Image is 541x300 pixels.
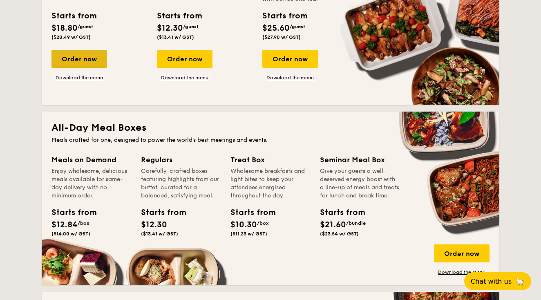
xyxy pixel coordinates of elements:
[157,23,183,33] span: $12.30
[262,50,318,68] div: Order now
[51,23,78,33] span: $18.80
[141,231,178,237] span: ($13.41 w/ GST)
[51,50,107,68] div: Order now
[262,23,290,33] span: $25.60
[141,167,221,200] div: Carefully-crafted boxes featuring highlights from our buffet, curated for a balanced, satisfying ...
[262,74,318,81] a: Download the menu
[230,206,267,219] div: Starts from
[320,220,346,230] span: $21.60
[51,167,131,200] div: Enjoy wholesome, delicious meals available for same-day delivery with no minimum order.
[320,206,357,219] div: Starts from
[290,24,305,29] span: /guest
[51,206,88,219] div: Starts from
[515,277,525,286] span: 🦙
[464,272,531,290] button: Chat with us🦙
[230,154,310,166] div: Treat Box
[471,278,512,285] span: Chat with us
[434,269,490,275] a: Download the menu
[157,34,194,40] span: ($13.41 w/ GST)
[320,231,359,237] span: ($23.54 w/ GST)
[51,34,91,40] span: ($20.49 w/ GST)
[262,34,301,40] span: ($27.90 w/ GST)
[51,220,78,230] span: $12.84
[346,220,366,226] span: /bundle
[141,220,167,230] span: $12.30
[78,220,89,226] span: /box
[262,10,307,22] div: Starts from
[141,206,178,219] div: Starts from
[51,74,107,81] a: Download the menu
[157,50,212,68] div: Order now
[257,220,269,226] span: /box
[78,24,93,29] span: /guest
[320,167,400,200] div: Give your guests a well-deserved energy boost with a line-up of meals and treats for lunch and br...
[51,136,490,144] div: Meals crafted for one, designed to power the world's best meetings and events.
[230,231,267,237] span: ($11.23 w/ GST)
[230,220,257,230] span: $10.30
[51,121,490,134] h2: All-Day Meal Boxes
[320,154,400,166] div: Seminar Meal Box
[141,154,221,166] div: Regulars
[157,74,212,81] a: Download the menu
[157,10,201,22] div: Starts from
[230,167,310,200] div: Wholesome breakfasts and light bites to keep your attendees energised throughout the day.
[51,154,131,166] div: Meals on Demand
[183,24,199,29] span: /guest
[51,231,90,237] span: ($14.00 w/ GST)
[434,244,490,262] div: Order now
[51,10,96,22] div: Starts from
